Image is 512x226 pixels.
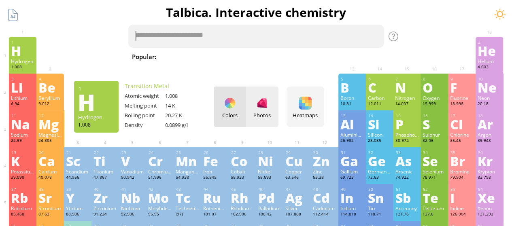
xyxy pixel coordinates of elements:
div: Photos [246,112,278,119]
div: 12 [39,113,62,118]
sub: 2 [285,57,287,62]
div: 121.76 [395,211,419,218]
div: 14 [368,113,391,118]
div: 20.27 K [165,112,206,119]
div: 8 [423,76,446,82]
div: 95.95 [148,211,172,218]
div: He [478,44,501,57]
div: Iron [203,168,227,175]
div: 28.085 [368,138,391,144]
div: 42 [149,187,172,192]
div: Ga [340,154,364,167]
div: Nb [121,191,144,204]
div: Density [125,121,165,129]
div: 5 [341,76,364,82]
div: Cd [313,191,336,204]
div: 7 [395,76,419,82]
div: 35.45 [450,138,474,144]
div: 1.008 [165,92,206,99]
div: Niobium [121,205,144,211]
div: Nickel [258,168,281,175]
div: 83.798 [478,175,501,181]
div: 32.06 [423,138,446,144]
div: 26.982 [340,138,364,144]
div: Mo [148,191,172,204]
div: Pd [258,191,281,204]
div: 11 [11,113,34,118]
div: Ar [478,118,501,131]
div: Silver [285,205,309,211]
div: 39.948 [478,138,501,144]
div: 131.293 [478,211,501,218]
div: 114.818 [340,211,364,218]
div: 15 [395,113,419,118]
div: Cobalt [231,168,254,175]
div: 58.693 [258,175,281,181]
div: Melting point [125,102,165,109]
div: Si [368,118,391,131]
div: 13 [341,113,364,118]
div: 112.414 [313,211,336,218]
div: 27 [231,150,254,155]
div: 49 [341,187,364,192]
div: 40.078 [38,175,62,181]
div: Palladium [258,205,281,211]
div: Silicon [368,131,391,138]
div: 44.956 [66,175,89,181]
sub: 2 [259,57,261,62]
div: 51 [395,187,419,192]
div: H [78,95,114,108]
div: 43 [176,187,199,192]
div: 46 [258,187,281,192]
div: Copper [285,168,309,175]
div: Hydrogen [78,114,115,121]
div: P [395,118,419,131]
div: 126.904 [450,211,474,218]
div: As [395,154,419,167]
div: Y [66,191,89,204]
div: Ca [38,154,62,167]
div: 10 [478,76,501,82]
div: 92.906 [121,211,144,218]
div: 58.933 [231,175,254,181]
div: Krypton [478,168,501,175]
div: 20 [39,150,62,155]
div: 29 [286,150,309,155]
div: Iodine [450,205,474,211]
div: 37 [11,187,34,192]
div: 34 [423,150,446,155]
div: Oxygen [423,95,446,101]
div: 47.867 [93,175,117,181]
div: Neon [478,95,501,101]
div: Germanium [368,168,391,175]
div: Chlorine [450,131,474,138]
div: 1 [11,40,34,45]
div: 4.003 [478,64,501,71]
div: Heatmaps [289,112,322,119]
div: 39 [66,187,89,192]
div: Bromine [450,168,474,175]
div: Rb [11,191,34,204]
div: S [423,118,446,131]
div: 28 [258,150,281,155]
div: 52 [423,187,446,192]
span: Water [219,52,246,61]
div: Sulphur [423,131,446,138]
div: 44 [204,187,227,192]
div: 53 [450,187,474,192]
div: 51.996 [148,175,172,181]
div: B [340,81,364,94]
div: 22 [94,150,117,155]
div: Magnesium [38,131,62,138]
div: Cr [148,154,172,167]
div: Vanadium [121,168,144,175]
div: 54 [478,187,501,192]
div: Arsenic [395,168,419,175]
div: 79.904 [450,175,474,181]
div: Boiling point [125,112,165,119]
div: Ne [478,81,501,94]
div: Se [423,154,446,167]
div: Potassium [11,168,34,175]
div: Tellurium [423,205,446,211]
div: Be [38,81,62,94]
